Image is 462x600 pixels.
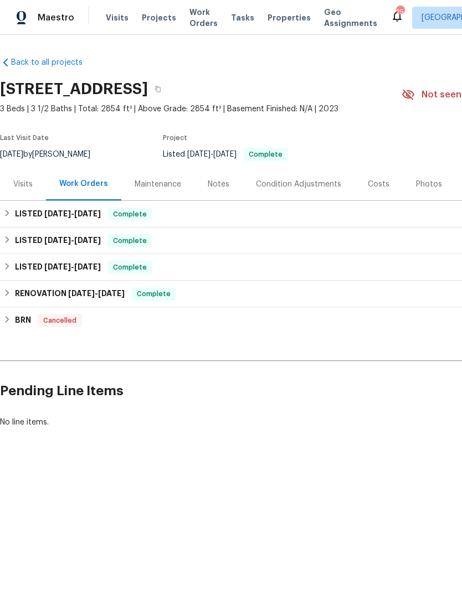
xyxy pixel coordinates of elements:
span: - [68,289,125,297]
div: Photos [416,179,442,190]
span: Project [163,135,187,141]
div: Maintenance [135,179,181,190]
span: Geo Assignments [324,7,377,29]
div: Costs [368,179,389,190]
span: - [44,210,101,218]
span: [DATE] [74,236,101,244]
div: Work Orders [59,178,108,189]
span: [DATE] [187,151,211,158]
h6: LISTED [15,234,101,247]
span: Listed [163,151,288,158]
span: Complete [109,235,151,246]
span: Complete [132,288,175,299]
span: Maestro [38,12,74,23]
span: [DATE] [74,263,101,271]
h6: LISTED [15,208,101,221]
span: [DATE] [98,289,125,297]
span: Complete [109,209,151,220]
span: [DATE] [74,210,101,218]
span: [DATE] [213,151,237,158]
div: Condition Adjustments [256,179,341,190]
span: [DATE] [44,263,71,271]
button: Copy Address [148,79,168,99]
span: Visits [106,12,129,23]
span: Tasks [231,14,254,22]
span: - [187,151,237,158]
span: Complete [244,151,287,158]
span: - [44,236,101,244]
span: [DATE] [68,289,95,297]
span: [DATE] [44,210,71,218]
span: [DATE] [44,236,71,244]
h6: LISTED [15,261,101,274]
span: Properties [268,12,311,23]
div: Visits [13,179,33,190]
span: Work Orders [189,7,218,29]
div: Notes [208,179,229,190]
span: Cancelled [39,315,81,326]
span: Complete [109,262,151,273]
span: - [44,263,101,271]
div: 25 [396,7,404,18]
span: Projects [142,12,176,23]
h6: BRN [15,314,31,327]
h6: RENOVATION [15,287,125,301]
